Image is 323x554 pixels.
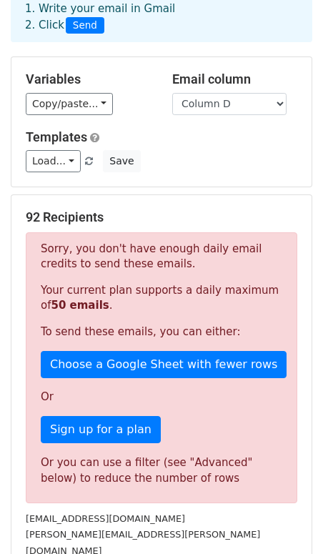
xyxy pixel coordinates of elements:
p: Your current plan supports a daily maximum of . [41,283,282,313]
h5: Variables [26,71,151,87]
p: Sorry, you don't have enough daily email credits to send these emails. [41,242,282,272]
a: Copy/paste... [26,93,113,115]
h5: Email column [172,71,297,87]
p: To send these emails, you can either: [41,325,282,340]
div: Or you can use a filter (see "Advanced" below) to reduce the number of rows [41,455,282,487]
a: Templates [26,129,87,144]
a: Load... [26,150,81,172]
h5: 92 Recipients [26,209,297,225]
p: Or [41,390,282,405]
a: Sign up for a plan [41,416,161,443]
div: Chat-Widget [252,485,323,554]
small: [EMAIL_ADDRESS][DOMAIN_NAME] [26,513,185,524]
div: 1. Write your email in Gmail 2. Click [14,1,309,34]
span: Send [66,17,104,34]
button: Save [103,150,140,172]
a: Choose a Google Sheet with fewer rows [41,351,287,378]
strong: 50 emails [51,299,109,312]
iframe: Chat Widget [252,485,323,554]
